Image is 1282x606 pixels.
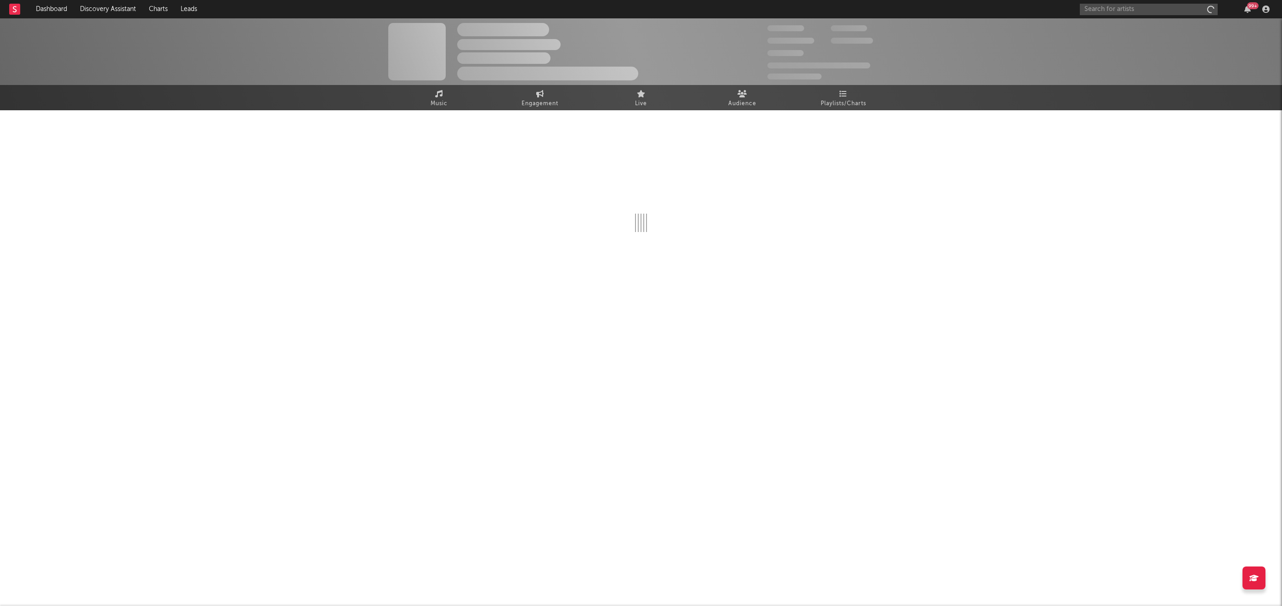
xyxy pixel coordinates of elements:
[522,98,558,109] span: Engagement
[692,85,793,110] a: Audience
[831,38,873,44] span: 1,000,000
[821,98,866,109] span: Playlists/Charts
[793,85,894,110] a: Playlists/Charts
[767,74,822,79] span: Jump Score: 85.0
[489,85,590,110] a: Engagement
[1247,2,1259,9] div: 99 +
[1080,4,1218,15] input: Search for artists
[590,85,692,110] a: Live
[1244,6,1251,13] button: 99+
[388,85,489,110] a: Music
[767,50,804,56] span: 100,000
[728,98,756,109] span: Audience
[431,98,448,109] span: Music
[767,25,804,31] span: 300,000
[767,62,870,68] span: 50,000,000 Monthly Listeners
[767,38,814,44] span: 50,000,000
[635,98,647,109] span: Live
[831,25,867,31] span: 100,000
